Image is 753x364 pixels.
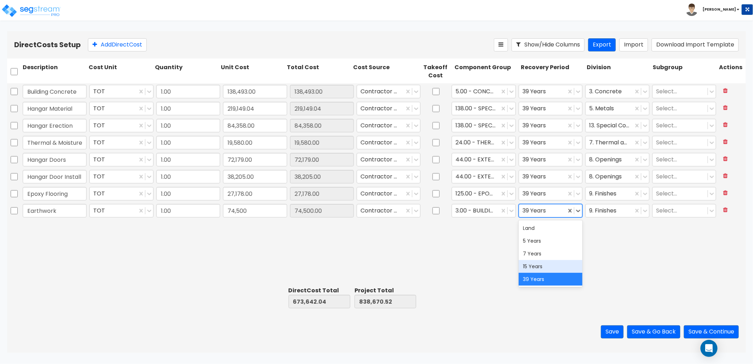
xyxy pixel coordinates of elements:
div: Division [585,62,651,81]
div: Contractor Cost [357,187,420,200]
div: Direct Cost Total [289,287,350,295]
div: 39 Years [519,102,582,115]
button: Delete Row [719,136,732,148]
div: 9. Finishes [585,204,649,217]
div: Land [519,222,582,235]
div: 8. Openings [585,153,649,166]
div: Contractor Cost [357,170,420,183]
b: Direct Costs Setup [14,40,81,50]
div: Contractor Cost [357,102,420,115]
button: Delete Row [719,119,732,131]
button: Save & Go Back [627,325,680,338]
div: Takeoff Cost [418,62,453,81]
div: 5 Years [519,235,582,247]
div: Contractor Cost [357,136,420,149]
button: Delete Row [719,170,732,182]
div: Quantity [154,62,219,81]
div: TOT [89,187,153,200]
div: Contractor Cost [357,119,420,132]
button: Delete Row [719,153,732,165]
div: 39 Years [519,136,582,149]
div: 3.00 - BUILDING-RELATED SITEWORK [452,204,515,217]
button: Delete Row [719,204,732,216]
div: 39 Years [519,273,582,286]
div: 24.00 - THERMAL & MOISTURE PROTECTION [452,136,515,149]
button: Show/Hide Columns [512,38,585,51]
div: TOT [89,102,153,115]
div: TOT [89,153,153,166]
div: Total Cost [286,62,352,81]
div: Actions [718,62,746,81]
div: 13. Special Construction [585,119,649,132]
div: Contractor Cost [357,85,420,98]
div: TOT [89,204,153,217]
div: 39 Years [519,153,582,166]
button: Delete Row [719,102,732,114]
div: Recovery Period [519,62,585,81]
div: 5.00 - CONCRETE [452,85,515,98]
div: Component Group [453,62,519,81]
div: 44.00 - EXTERIOR DOORS [452,170,515,183]
button: Delete Row [719,187,732,199]
div: TOT [89,85,153,98]
b: [PERSON_NAME] [703,7,736,12]
div: 39 Years [519,119,582,132]
img: avatar.png [686,4,698,16]
div: Description [21,62,87,81]
div: Cost Source [352,62,418,81]
div: 5. Metals [585,102,649,115]
div: 15 Years [519,260,582,273]
div: 125.00 - EPOXY FINISHING [452,187,515,200]
img: logo_pro_r.png [1,4,61,18]
div: 3. Concrete [585,85,649,98]
button: Export [588,38,616,51]
div: 39 Years [519,85,582,98]
button: AddDirectCost [88,38,147,51]
div: Contractor Cost [357,204,420,217]
div: Contractor Cost [357,153,420,166]
div: Project Total [355,287,416,295]
div: Open Intercom Messenger [701,340,718,357]
div: Cost Unit [87,62,153,81]
div: 9. Finishes [585,187,649,200]
div: 138.00 - SPECIAL CONSTRUCTION [452,119,515,132]
div: Subgroup [652,62,718,81]
div: TOT [89,170,153,183]
button: Delete Row [719,85,732,97]
div: 39 Years [519,187,582,200]
button: Import [619,38,648,51]
div: 7. Thermal and Moisture Protection [585,136,649,149]
div: TOT [89,119,153,132]
div: 44.00 - EXTERIOR DOORS [452,153,515,166]
div: 39 Years [519,204,582,217]
div: TOT [89,136,153,149]
div: 138.00 - SPECIAL CONSTRUCTION [452,102,515,115]
div: Unit Cost [219,62,285,81]
div: 39 Years [519,170,582,183]
button: Download Import Template [652,38,739,51]
button: Save & Continue [684,325,739,338]
div: 8. Openings [585,170,649,183]
button: Reorder Items [494,38,508,51]
button: Save [601,325,624,338]
div: 7 Years [519,247,582,260]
